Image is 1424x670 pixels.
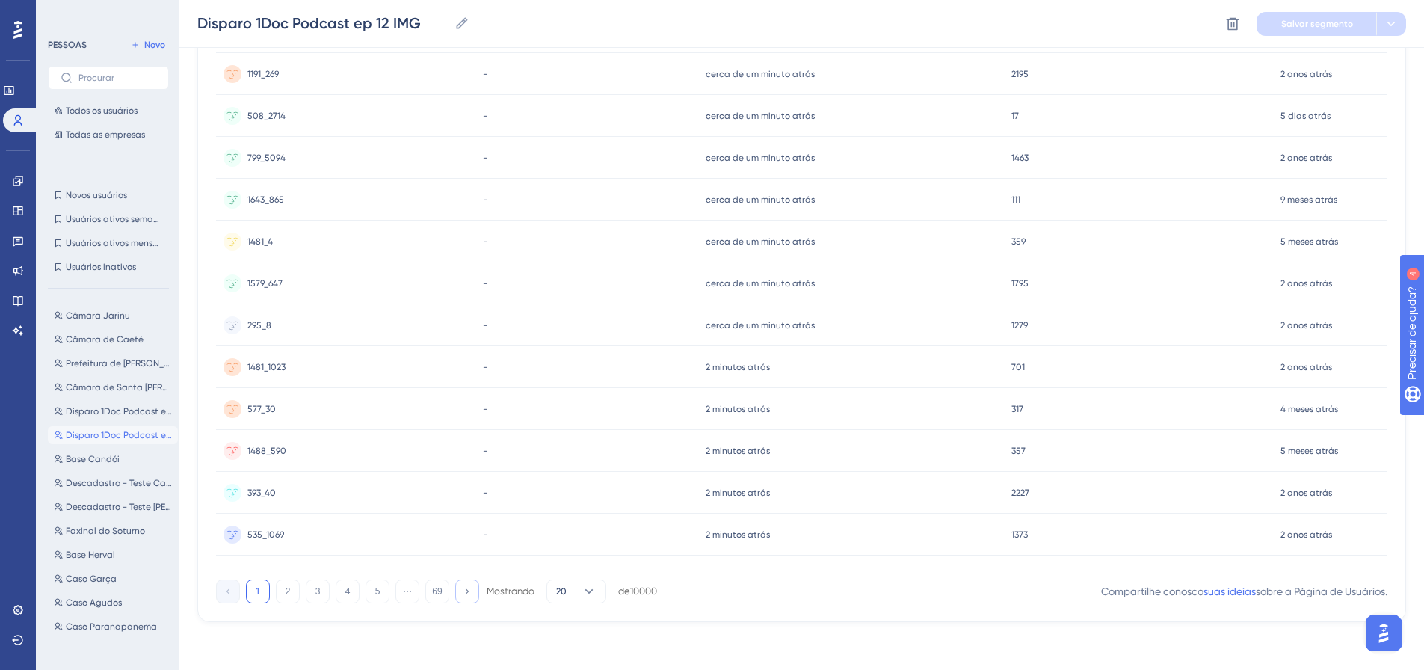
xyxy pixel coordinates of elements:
font: 1481_4 [247,236,273,247]
button: Câmara de Caeté [48,331,178,348]
button: Usuários ativos mensais [48,234,169,252]
font: 1481_1023 [247,362,286,372]
button: Novos usuários [48,186,169,204]
button: Usuários ativos semanais [48,210,169,228]
font: Usuários inativos [66,262,136,272]
font: Precisar de ajuda? [35,7,129,18]
font: 359 [1011,236,1026,247]
font: 69 [432,586,442,597]
font: 1795 [1011,278,1029,289]
font: cerca de um minuto atrás [706,153,815,163]
font: 20 [556,586,567,597]
font: 3 [315,586,321,597]
font: PESSOAS [48,40,87,50]
font: Caso Paranapanema [66,621,157,632]
font: cerca de um minuto atrás [706,111,815,121]
font: sobre a Página de Usuários [1256,586,1385,597]
font: - [483,111,487,121]
font: Disparo 1Doc Podcast ep 12 IMG [66,430,200,440]
font: Compartilhe conosco [1101,586,1203,597]
font: - [483,362,487,372]
button: Base Herval [48,546,178,564]
font: Faxinal do Soturno [66,526,145,536]
font: Base Candói [66,454,120,464]
font: Todos os usuários [66,105,138,116]
font: 111 [1011,194,1020,205]
font: 1463 [1011,153,1029,163]
button: Todas as empresas [48,126,169,144]
button: 2 [276,580,300,603]
font: Câmara de Santa [PERSON_NAME] de [GEOGRAPHIC_DATA] [66,382,315,393]
font: 2227 [1011,488,1029,498]
font: Caso Agudos [66,597,122,608]
font: 4 [139,9,144,17]
font: Caso Garça [66,574,117,584]
font: Usuários ativos semanais [66,214,170,224]
font: 2 minutos atrás [706,404,770,414]
font: Descadastro - Teste Carlos-1 [66,478,188,488]
font: 5 [375,586,380,597]
font: cerca de um minuto atrás [706,69,815,79]
button: Caso Paranapanema [48,618,178,636]
font: 2 anos atrás [1280,320,1332,331]
font: - [483,278,487,289]
button: 20 [546,580,606,603]
font: Câmara de Caeté [66,334,144,345]
button: Caso Agudos [48,594,178,612]
font: 2195 [1011,69,1029,79]
font: 1488_590 [247,446,286,456]
font: 1191_269 [247,69,279,79]
button: Descadastro - Teste [PERSON_NAME] [48,498,178,516]
font: 535_1069 [247,529,284,540]
font: de [618,586,630,597]
font: 4 meses atrás [1280,404,1338,414]
font: Usuários ativos mensais [66,238,164,248]
font: Todas as empresas [66,129,145,140]
font: Disparo 1Doc Podcast ep 12 TEXTO [66,406,210,417]
font: - [483,404,487,414]
button: 1 [246,580,270,603]
font: 577_30 [247,404,276,414]
button: Salvar segmento [1257,12,1376,36]
font: 2 minutos atrás [706,362,770,372]
font: 2 minutos atrás [706,529,770,540]
font: - [483,236,487,247]
font: 1373 [1011,529,1028,540]
button: ⋯ [395,580,419,603]
font: 2 anos atrás [1280,278,1332,289]
font: 317 [1011,404,1023,414]
font: . [1385,586,1387,597]
button: Descadastro - Teste Carlos-1 [48,474,178,492]
font: - [483,529,487,540]
font: 2 anos atrás [1280,153,1332,163]
font: - [483,488,487,498]
button: Câmara de Santa [PERSON_NAME] de [GEOGRAPHIC_DATA] [48,378,178,396]
font: 799_5094 [247,153,286,163]
font: 1279 [1011,320,1028,331]
font: 393_40 [247,488,276,498]
button: Todos os usuários [48,102,169,120]
font: 357 [1011,446,1026,456]
font: cerca de um minuto atrás [706,278,815,289]
font: Descadastro - Teste [PERSON_NAME] [66,502,220,512]
button: Base Candói [48,450,178,468]
button: Prefeitura de [PERSON_NAME] [48,354,178,372]
font: 701 [1011,362,1025,372]
font: 1579_647 [247,278,283,289]
button: 4 [336,580,360,603]
font: 2 minutos atrás [706,446,770,456]
font: Base Herval [66,550,115,560]
font: 5 dias atrás [1280,111,1331,121]
font: cerca de um minuto atrás [706,320,815,331]
input: Procurar [78,73,156,83]
font: - [483,153,487,163]
font: 1643_865 [247,194,284,205]
font: Mostrando [487,586,534,597]
font: 10000 [630,586,657,597]
button: Disparo 1Doc Podcast ep 12 IMG [48,426,178,444]
button: Câmara Jarinu [48,307,178,325]
font: 1 [256,586,261,597]
font: - [483,320,487,331]
font: cerca de um minuto atrás [706,236,815,247]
